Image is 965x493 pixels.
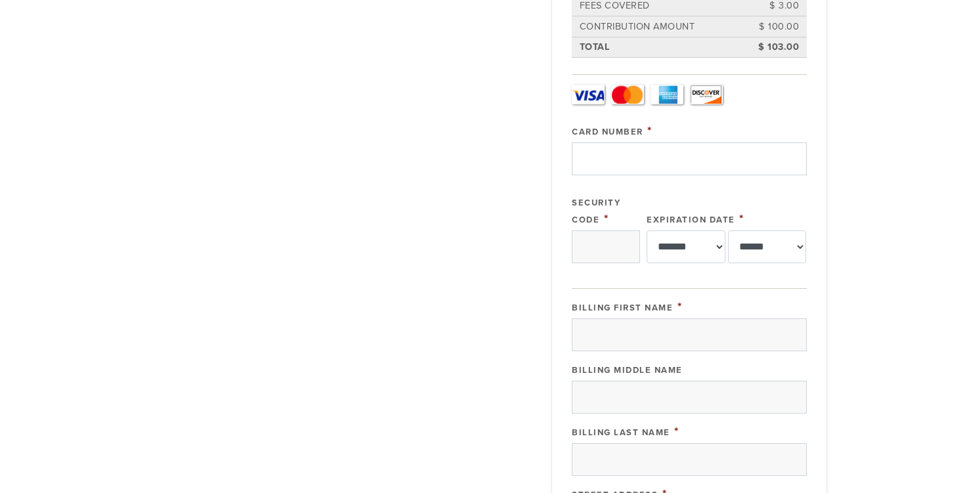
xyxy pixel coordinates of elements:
[647,215,735,225] label: Expiration Date
[604,211,609,226] span: This field is required.
[572,85,605,104] a: Visa
[572,303,673,313] label: Billing First Name
[572,365,683,375] label: Billing Middle Name
[690,85,723,104] a: Discover
[742,18,801,36] td: $ 100.00
[647,123,653,138] span: This field is required.
[611,85,644,104] a: MasterCard
[674,424,679,439] span: This field is required.
[578,18,742,36] td: Contribution Amount
[572,198,620,225] label: Security Code
[728,230,807,263] select: Expiration Date year
[647,230,725,263] select: Expiration Date month
[651,85,683,104] a: Amex
[739,211,744,226] span: This field is required.
[677,299,683,314] span: This field is required.
[572,127,643,137] label: Card Number
[742,38,801,56] td: $ 103.00
[578,38,742,56] td: Total
[572,427,670,438] label: Billing Last Name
